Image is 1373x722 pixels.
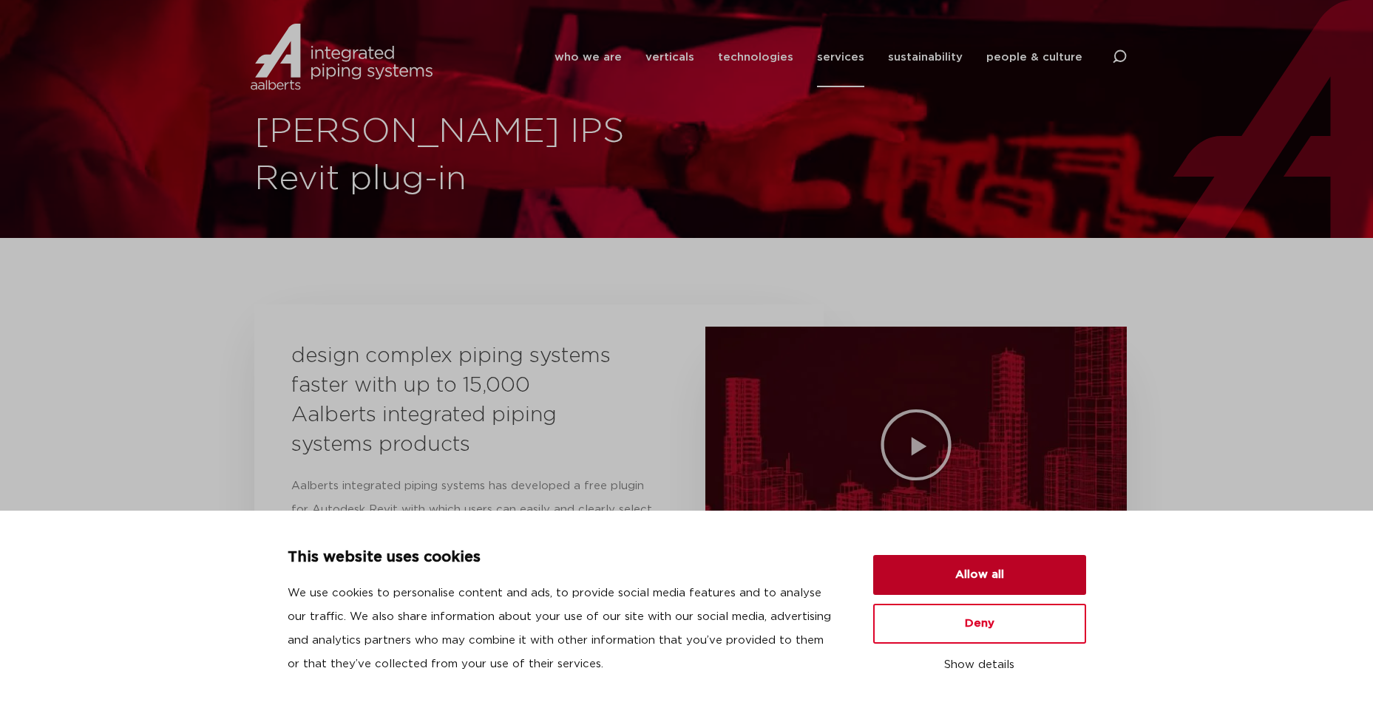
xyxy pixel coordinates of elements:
h1: [PERSON_NAME] IPS Revit plug-in [254,109,679,203]
p: This website uses cookies [288,546,838,570]
a: who we are [555,27,622,87]
button: Deny [873,604,1086,644]
a: sustainability [888,27,963,87]
a: services [817,27,864,87]
div: Play Video [879,408,953,482]
a: technologies [718,27,793,87]
p: Aalberts integrated piping systems has developed a free plugin for Autodesk Revit with which user... [291,474,654,593]
button: Show details [873,653,1086,678]
a: verticals [645,27,694,87]
h3: design complex piping systems faster with up to 15,000 Aalberts integrated piping systems products [291,341,617,460]
p: We use cookies to personalise content and ads, to provide social media features and to analyse ou... [288,582,838,676]
a: people & culture [986,27,1082,87]
nav: Menu [555,27,1082,87]
button: Allow all [873,555,1086,595]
